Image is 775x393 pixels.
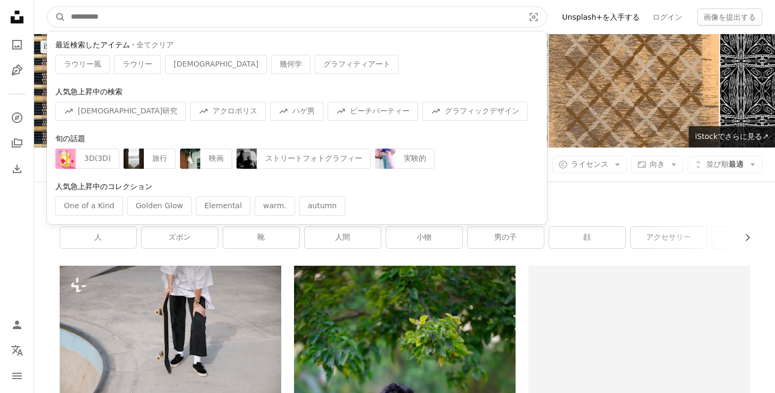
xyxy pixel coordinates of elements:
[706,160,729,168] span: 並び順
[688,156,762,173] button: 並び順最適
[395,149,435,169] div: 実験的
[196,196,250,216] div: Elemental
[255,196,295,216] div: warm.
[34,34,205,148] img: 竹のマット
[299,196,345,216] div: autumn
[236,149,257,169] img: premium_photo-1728498509310-23faa8d96510
[631,156,683,173] button: 向き
[55,40,539,51] div: ·
[6,34,28,55] a: 写真
[375,149,395,169] img: premium_photo-1758726036920-6b93c720289d
[556,9,646,26] a: Unsplash+を入手する
[180,149,200,169] img: premium_photo-1664457241825-600243040ef5
[305,227,381,248] a: 人間
[34,34,243,60] a: iStockでプレミアム写真を閲覧する|iStockで20%オフ↗
[350,106,410,117] span: ビーチパーティー
[445,106,519,117] span: グラフィックデザイン
[697,9,762,26] button: 画像を提出する
[468,227,544,248] a: 男の子
[6,365,28,387] button: メニュー
[78,106,177,117] span: [DEMOGRAPHIC_DATA]研究
[521,7,546,27] button: ビジュアル検索
[47,7,66,27] button: Unsplashで検索する
[44,42,166,51] span: iStockでプレミアム写真を閲覧する |
[124,149,144,169] img: photo-1758648996316-87e3b12f1482
[76,149,119,169] div: 3D(3D)
[136,40,174,51] button: 全てクリア
[55,40,130,51] span: 最近検索したアイテム
[223,227,299,248] a: 靴
[280,59,302,70] span: 幾何学
[55,87,123,96] span: 人気急上昇中の検索
[127,196,192,216] div: Golden Glow
[292,106,315,117] span: ハゲ男
[40,40,237,53] div: iStockで20%オフ ↗
[549,227,625,248] a: 顔
[60,335,281,345] a: プールの横でスケートボードを持つ男性
[60,227,136,248] a: 人
[631,227,707,248] a: アクセサリー
[6,133,28,154] a: コレクション
[55,196,123,216] div: One of a Kind
[55,149,76,169] img: premium_vector-1758302521831-3bea775646bd
[55,134,85,143] span: 旬の話題
[174,59,258,70] span: [DEMOGRAPHIC_DATA]
[200,149,232,169] div: 映画
[646,9,689,26] a: ログイン
[706,159,744,170] span: 最適
[689,126,775,148] a: iStockでさらに見る↗
[6,340,28,361] button: 言語
[571,160,608,168] span: ライセンス
[213,106,257,117] span: アクロポリス
[55,182,152,191] span: 人気急上昇中のコレクション
[6,107,28,128] a: 探す
[386,227,462,248] a: 小物
[6,6,28,30] a: ホーム — Unsplash
[323,59,390,70] span: グラフィティアート
[142,227,218,248] a: ズボン
[695,132,769,141] span: iStockでさらに見る ↗
[123,59,152,70] span: ラウリー
[257,149,371,169] div: ストリートフォトグラフィー
[738,227,750,248] button: リストを右にスクロールする
[144,149,176,169] div: 旅行
[552,156,627,173] button: ライセンス
[6,158,28,179] a: ダウンロード履歴
[6,314,28,335] a: ログイン / 登録する
[650,160,665,168] span: 向き
[549,34,719,148] img: 白い背景にある長方形のカーペット
[64,59,101,70] span: ラウリー風
[47,6,547,28] form: サイト内でビジュアルを探す
[6,60,28,81] a: イラスト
